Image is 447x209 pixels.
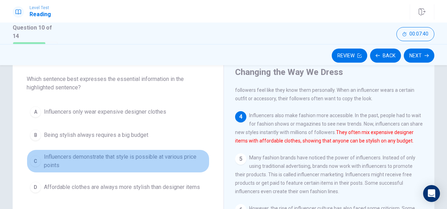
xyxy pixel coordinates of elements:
div: D [30,182,41,193]
button: Review [332,49,367,63]
button: BBeing stylish always requires a big budget [27,126,209,144]
span: Which sentence best expresses the essential information in the highlighted sentence? [27,75,209,92]
span: Being stylish always requires a big budget [44,131,148,139]
span: Influencers demonstrate that style is possible at various price points [44,153,206,170]
h1: Question 10 of 14 [13,24,58,40]
button: CInfluencers demonstrate that style is possible at various price points [27,150,209,173]
button: Next [404,49,434,63]
div: A [30,106,41,118]
div: C [30,156,41,167]
span: Influencers only wear expensive designer clothes [44,108,166,116]
div: Open Intercom Messenger [423,185,440,202]
div: 5 [235,153,246,165]
button: DAffordable clothes are always more stylish than designer items [27,178,209,196]
div: B [30,129,41,141]
div: 4 [235,111,246,122]
button: AInfluencers only wear expensive designer clothes [27,103,209,121]
span: Influencers also make fashion more accessible. In the past, people had to wait for fashion shows ... [235,113,423,144]
span: Level Test [30,5,51,10]
button: 00:07:40 [396,27,434,41]
span: Affordable clothes are always more stylish than designer items [44,183,200,191]
h4: Fashion Influencers: How Social Media is Changing the Way We Dress [235,55,421,78]
span: Many fashion brands have noticed the power of influencers. Instead of only using traditional adve... [235,155,415,194]
span: 00:07:40 [409,31,428,37]
button: Back [370,49,401,63]
h1: Reading [30,10,51,19]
